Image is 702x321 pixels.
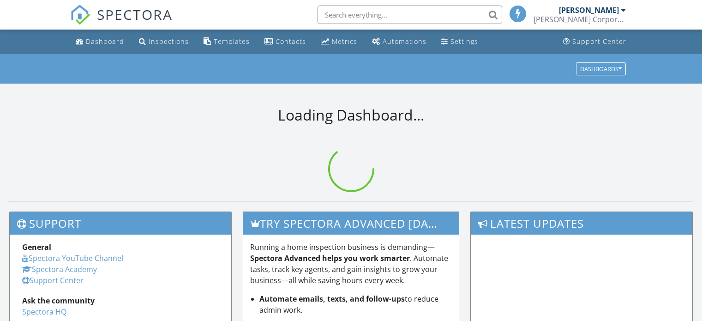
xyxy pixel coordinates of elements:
a: Inspections [135,33,192,50]
div: Inspections [149,37,189,46]
div: Support Center [572,37,626,46]
div: Templates [214,37,250,46]
strong: Spectora Advanced helps you work smarter [250,253,410,263]
a: Spectora HQ [22,307,66,317]
h3: Try spectora advanced [DATE] [243,212,459,235]
a: Settings [438,33,482,50]
a: Metrics [317,33,361,50]
div: Contacts [276,37,306,46]
div: Ask the community [22,295,219,306]
strong: General [22,242,51,252]
a: Automations (Basic) [368,33,430,50]
div: Metrics [332,37,357,46]
h3: Support [10,212,231,235]
a: Dashboard [72,33,128,50]
h3: Latest Updates [471,212,692,235]
button: Dashboards [576,62,626,75]
a: Templates [200,33,253,50]
div: Settings [450,37,478,46]
strong: Automate emails, texts, and follow-ups [259,294,405,304]
img: The Best Home Inspection Software - Spectora [70,5,90,25]
div: Automations [383,37,426,46]
div: Dashboard [86,37,124,46]
div: Rumpke Corporate Facilities [534,15,626,24]
a: Spectora Academy [22,264,97,274]
a: Contacts [261,33,310,50]
a: Spectora YouTube Channel [22,253,123,263]
a: SPECTORA [70,12,173,32]
div: Dashboards [580,66,622,72]
li: to reduce admin work. [259,293,452,315]
p: Running a home inspection business is demanding— . Automate tasks, track key agents, and gain ins... [250,242,452,286]
a: Support Center [22,275,84,285]
input: Search everything... [318,6,502,24]
div: [PERSON_NAME] [559,6,619,15]
span: SPECTORA [97,5,173,24]
a: Support Center [559,33,630,50]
